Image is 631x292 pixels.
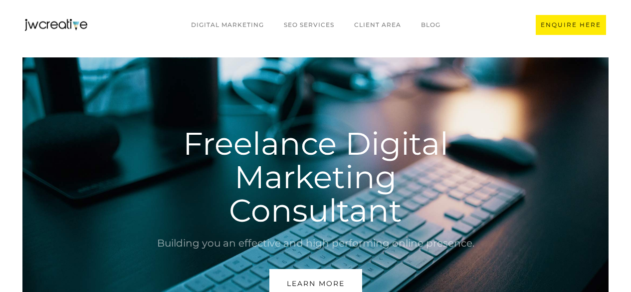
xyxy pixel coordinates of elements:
a: Digital marketing [181,15,274,34]
div: ENQUIRE HERE [541,20,601,30]
a: home [25,19,87,31]
a: BLOG [411,15,450,34]
div: Learn More [287,277,345,290]
div: Building you an effective and high performing online presence. [152,235,480,252]
a: ENQUIRE HERE [536,15,606,35]
a: CLIENT AREA [344,15,411,34]
h1: Freelance Digital Marketing Consultant [152,127,480,227]
a: SEO Services [274,15,344,34]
